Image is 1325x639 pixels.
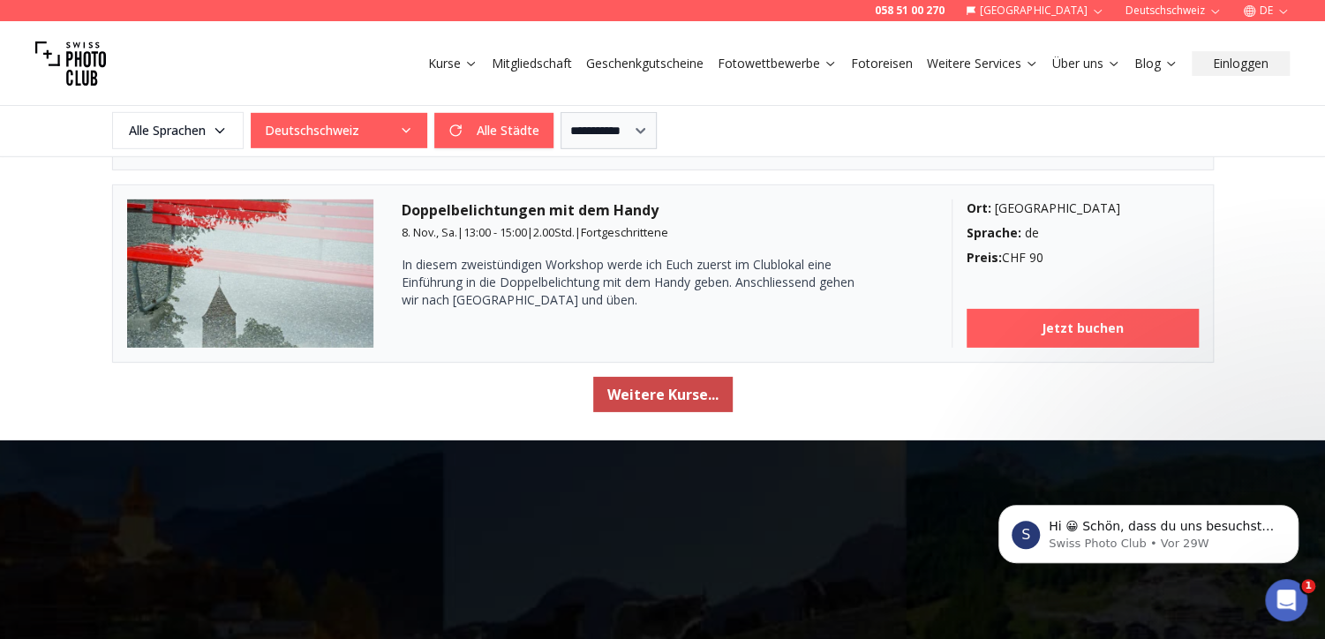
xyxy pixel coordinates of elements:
div: [GEOGRAPHIC_DATA] [967,199,1199,217]
button: Über uns [1045,51,1127,76]
button: Fotowettbewerbe [711,51,844,76]
a: 058 51 00 270 [875,4,945,18]
span: 90 [1029,249,1043,266]
small: | | | [402,224,668,240]
span: Alle Sprachen [115,115,241,147]
a: Geschenkgutscheine [586,55,704,72]
span: 2.00 Std. [533,224,575,240]
a: Fotoreisen [851,55,913,72]
a: Fotowettbewerbe [718,55,837,72]
b: Sprache : [967,224,1021,241]
div: CHF [967,249,1199,267]
a: Mitgliedschaft [492,55,572,72]
a: Kurse [428,55,478,72]
p: In diesem zweistündigen Workshop werde ich Euch zuerst im Clublokal eine Einführung in die Doppel... [402,256,861,309]
button: Fotoreisen [844,51,920,76]
a: Weitere Services [927,55,1038,72]
span: 13:00 - 15:00 [463,224,527,240]
iframe: Intercom live chat [1265,579,1307,621]
button: Einloggen [1192,51,1290,76]
h3: Doppelbelichtungen mit dem Handy [402,199,923,221]
div: de [967,224,1199,242]
span: 1 [1301,579,1315,593]
b: Preis : [967,249,1002,266]
button: Blog [1127,51,1185,76]
b: Ort : [967,199,991,216]
span: Fortgeschrittene [581,224,668,240]
button: Weitere Kurse... [593,377,733,412]
img: Swiss photo club [35,28,106,99]
button: Kurse [421,51,485,76]
button: Alle Städte [434,113,553,148]
iframe: Intercom notifications Nachricht [972,468,1325,591]
a: Blog [1134,55,1178,72]
span: 8. Nov., Sa. [402,224,457,240]
a: Jetzt buchen [967,309,1199,348]
img: Doppelbelichtungen mit dem Handy [127,199,374,348]
button: Geschenkgutscheine [579,51,711,76]
b: Jetzt buchen [1042,319,1124,337]
button: Alle Sprachen [112,112,244,149]
button: Weitere Services [920,51,1045,76]
button: Mitgliedschaft [485,51,579,76]
a: Über uns [1052,55,1120,72]
button: Deutschschweiz [251,113,427,148]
